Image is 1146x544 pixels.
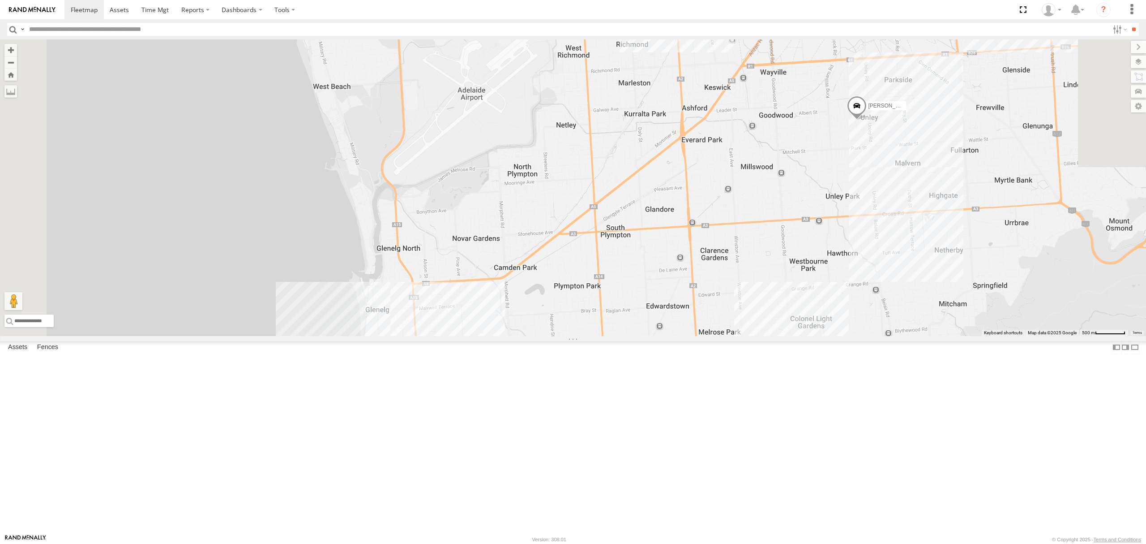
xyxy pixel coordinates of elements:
[33,341,63,354] label: Fences
[4,341,32,354] label: Assets
[4,69,17,81] button: Zoom Home
[4,292,22,310] button: Drag Pegman onto the map to open Street View
[984,330,1022,336] button: Keyboard shortcuts
[1121,341,1130,354] label: Dock Summary Table to the Right
[1131,100,1146,112] label: Map Settings
[5,535,46,544] a: Visit our Website
[19,23,26,36] label: Search Query
[9,7,56,13] img: rand-logo.svg
[1039,3,1065,17] div: Peter Lu
[1052,537,1141,542] div: © Copyright 2025 -
[1112,341,1121,354] label: Dock Summary Table to the Left
[1028,330,1077,335] span: Map data ©2025 Google
[1130,341,1139,354] label: Hide Summary Table
[1079,330,1128,336] button: Map Scale: 500 m per 64 pixels
[868,103,913,109] span: [PERSON_NAME]
[4,56,17,69] button: Zoom out
[1133,331,1142,335] a: Terms (opens in new tab)
[1096,3,1111,17] i: ?
[1094,537,1141,542] a: Terms and Conditions
[532,537,566,542] div: Version: 308.01
[4,85,17,98] label: Measure
[1082,330,1095,335] span: 500 m
[1109,23,1129,36] label: Search Filter Options
[4,44,17,56] button: Zoom in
